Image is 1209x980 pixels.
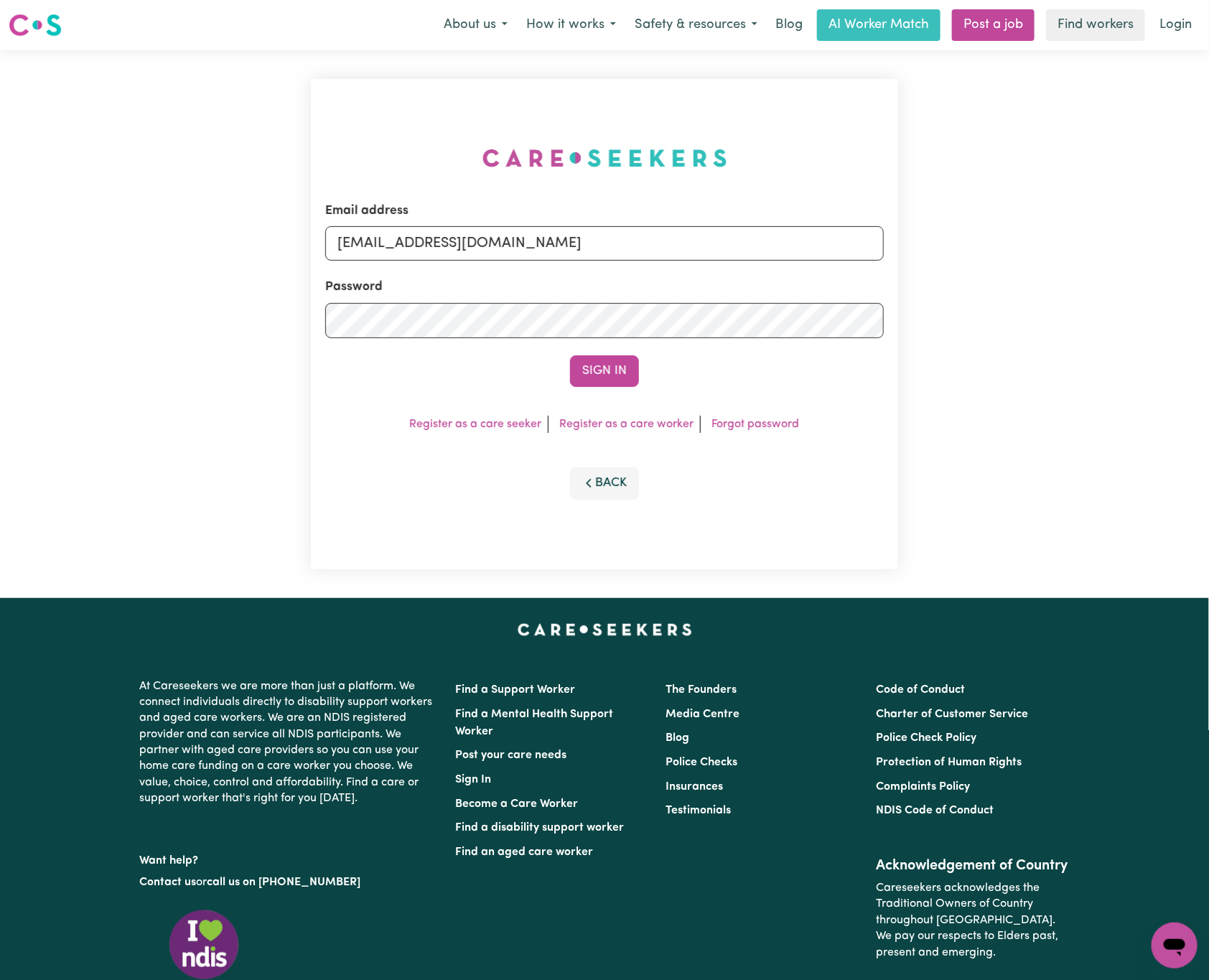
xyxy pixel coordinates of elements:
[455,798,578,810] a: Become a Care Worker
[455,846,593,858] a: Find an aged care worker
[877,805,994,816] a: NDIS Code of Conduct
[207,877,360,888] a: call us on [PHONE_NUMBER]
[817,9,940,41] a: AI Worker Match
[139,869,438,896] p: or
[325,202,409,220] label: Email address
[570,467,639,499] button: Back
[666,684,737,696] a: The Founders
[9,12,62,38] img: Careseekers logo
[952,9,1035,41] a: Post a job
[139,847,438,869] p: Want help?
[139,673,438,813] p: At Careseekers we are more than just a platform. We connect individuals directly to disability su...
[139,877,196,888] a: Contact us
[410,419,542,430] a: Register as a care seeker
[877,732,977,744] a: Police Check Policy
[560,419,694,430] a: Register as a care worker
[625,10,767,40] button: Safety & resources
[9,9,62,42] a: Careseekers logo
[877,709,1029,720] a: Charter of Customer Service
[1152,923,1198,969] iframe: Button to launch messaging window
[455,774,491,785] a: Sign In
[455,822,624,834] a: Find a disability support worker
[518,624,692,635] a: Careseekers home page
[666,709,739,720] a: Media Centre
[877,684,966,696] a: Code of Conduct
[712,419,800,430] a: Forgot password
[1151,9,1200,41] a: Login
[455,684,575,696] a: Find a Support Worker
[434,10,517,40] button: About us
[517,10,625,40] button: How it works
[455,709,613,737] a: Find a Mental Health Support Worker
[455,750,566,761] a: Post your care needs
[325,226,884,261] input: Email address
[666,781,723,793] a: Insurances
[666,732,689,744] a: Blog
[666,757,737,768] a: Police Checks
[570,355,639,387] button: Sign In
[877,781,971,793] a: Complaints Policy
[325,278,383,297] label: Password
[877,857,1070,874] h2: Acknowledgement of Country
[666,805,731,816] a: Testimonials
[767,9,811,41] a: Blog
[877,874,1070,966] p: Careseekers acknowledges the Traditional Owners of Country throughout [GEOGRAPHIC_DATA]. We pay o...
[877,757,1022,768] a: Protection of Human Rights
[1046,9,1145,41] a: Find workers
